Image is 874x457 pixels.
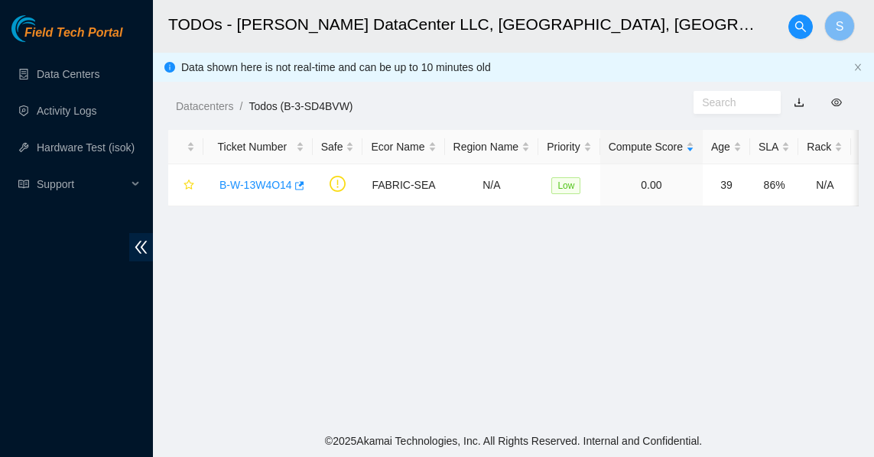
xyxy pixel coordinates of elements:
span: / [239,100,242,112]
span: close [853,63,863,72]
td: 86% [750,164,798,206]
button: S [824,11,855,41]
span: eye [831,97,842,108]
span: search [789,21,812,33]
td: 0.00 [600,164,703,206]
button: search [788,15,813,39]
span: Low [551,177,580,194]
button: download [782,90,816,115]
footer: © 2025 Akamai Technologies, Inc. All Rights Reserved. Internal and Confidential. [153,425,874,457]
a: Data Centers [37,68,99,80]
td: FABRIC-SEA [362,164,444,206]
span: double-left [129,233,153,261]
td: N/A [798,164,851,206]
a: download [794,96,804,109]
span: Field Tech Portal [24,26,122,41]
button: close [853,63,863,73]
a: Akamai TechnologiesField Tech Portal [11,28,122,47]
td: N/A [445,164,539,206]
button: star [177,173,195,197]
a: Todos (B-3-SD4BVW) [249,100,353,112]
input: Search [702,94,760,111]
img: Akamai Technologies [11,15,77,42]
span: star [184,180,194,192]
span: read [18,179,29,190]
a: Activity Logs [37,105,97,117]
td: 39 [703,164,750,206]
a: Datacenters [176,100,233,112]
a: B-W-13W4O14 [219,179,292,191]
span: exclamation-circle [330,176,346,192]
span: Support [37,169,127,199]
a: Hardware Test (isok) [37,141,135,154]
span: S [836,17,844,36]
